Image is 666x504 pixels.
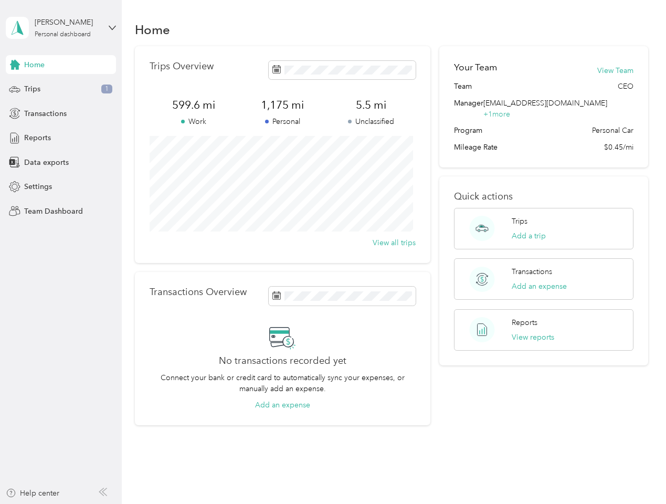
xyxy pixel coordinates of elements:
[454,98,483,120] span: Manager
[512,281,567,292] button: Add an expense
[483,110,510,119] span: + 1 more
[135,24,170,35] h1: Home
[483,99,607,108] span: [EMAIL_ADDRESS][DOMAIN_NAME]
[512,230,546,241] button: Add a trip
[24,206,83,217] span: Team Dashboard
[35,31,91,38] div: Personal dashboard
[24,157,69,168] span: Data exports
[255,400,310,411] button: Add an expense
[327,116,416,127] p: Unclassified
[454,81,472,92] span: Team
[24,132,51,143] span: Reports
[512,216,527,227] p: Trips
[24,181,52,192] span: Settings
[238,116,327,127] p: Personal
[597,65,633,76] button: View Team
[150,116,238,127] p: Work
[150,372,416,394] p: Connect your bank or credit card to automatically sync your expenses, or manually add an expense.
[373,237,416,248] button: View all trips
[35,17,100,28] div: [PERSON_NAME]
[454,61,497,74] h2: Your Team
[512,317,537,328] p: Reports
[618,81,633,92] span: CEO
[24,108,67,119] span: Transactions
[101,85,112,94] span: 1
[592,125,633,136] span: Personal Car
[454,125,482,136] span: Program
[327,98,416,112] span: 5.5 mi
[238,98,327,112] span: 1,175 mi
[454,191,633,202] p: Quick actions
[150,61,214,72] p: Trips Overview
[24,83,40,94] span: Trips
[150,287,247,298] p: Transactions Overview
[24,59,45,70] span: Home
[150,98,238,112] span: 599.6 mi
[512,266,552,277] p: Transactions
[6,488,59,499] button: Help center
[512,332,554,343] button: View reports
[219,355,346,366] h2: No transactions recorded yet
[454,142,498,153] span: Mileage Rate
[604,142,633,153] span: $0.45/mi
